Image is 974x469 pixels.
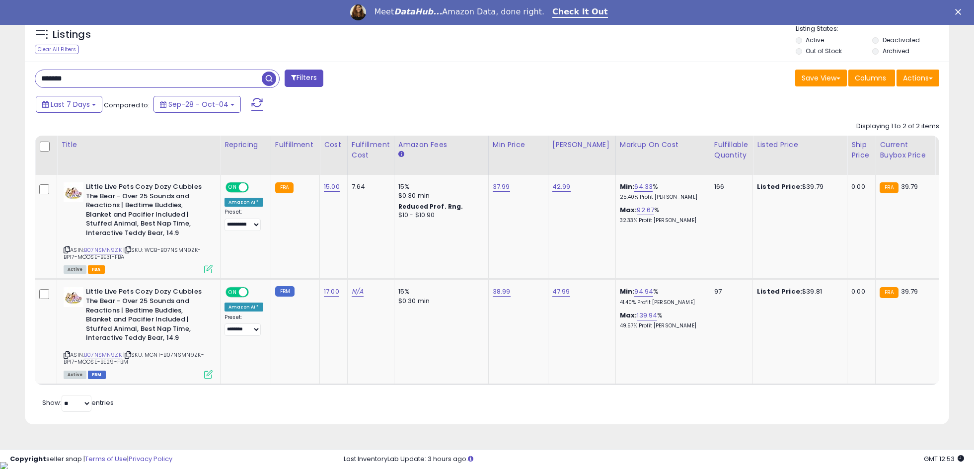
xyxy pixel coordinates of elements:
button: Save View [795,70,847,86]
a: 64.33 [634,182,653,192]
b: Min: [620,287,635,296]
button: Last 7 Days [36,96,102,113]
label: Deactivated [883,36,920,44]
small: FBA [880,182,898,193]
b: Little Live Pets Cozy Dozy Cubbles The Bear - Over 25 Sounds and Reactions | Bedtime Buddies, Bla... [86,287,207,345]
span: ON [226,183,239,192]
div: 15% [398,182,481,191]
a: N/A [352,287,364,297]
div: Amazon AI * [225,303,263,312]
div: 97 [714,287,745,296]
b: Little Live Pets Cozy Dozy Cubbles The Bear - Over 25 Sounds and Reactions | Bedtime Buddies, Bla... [86,182,207,240]
a: 38.99 [493,287,511,297]
b: Listed Price: [757,182,802,191]
a: 37.99 [493,182,510,192]
span: Compared to: [104,100,150,110]
div: 166 [714,182,745,191]
a: 17.00 [324,287,339,297]
span: Columns [855,73,886,83]
div: Amazon Fees [398,140,484,150]
span: All listings currently available for purchase on Amazon [64,371,86,379]
b: Listed Price: [757,287,802,296]
span: OFF [247,183,263,192]
small: FBA [275,182,294,193]
span: Sep-28 - Oct-04 [168,99,228,109]
small: FBA [880,287,898,298]
span: Last 7 Days [51,99,90,109]
a: 47.99 [552,287,570,297]
div: Fulfillment Cost [352,140,390,160]
span: Show: entries [42,398,114,407]
a: 42.99 [552,182,571,192]
p: 41.40% Profit [PERSON_NAME] [620,299,702,306]
small: Amazon Fees. [398,150,404,159]
div: ASIN: [64,287,213,377]
a: B07NSMN9ZK [84,351,122,359]
div: 0.00 [851,182,868,191]
button: Filters [285,70,323,87]
span: OFF [247,288,263,297]
p: 32.33% Profit [PERSON_NAME] [620,217,702,224]
label: Active [806,36,824,44]
p: 49.57% Profit [PERSON_NAME] [620,322,702,329]
a: Check It Out [552,7,608,18]
div: Meet Amazon Data, done right. [374,7,544,17]
img: 51wxx0WlO1L._SL40_.jpg [64,287,83,307]
button: Sep-28 - Oct-04 [153,96,241,113]
div: % [620,182,702,201]
strong: Copyright [10,454,46,464]
b: Reduced Prof. Rng. [398,202,463,211]
a: B07NSMN9ZK [84,246,122,254]
span: FBM [88,371,106,379]
small: FBM [275,286,295,297]
span: | SKU: MGNT-B07NSMN9ZK-BP17-MOOSE-BE29-FBM [64,351,204,366]
span: | SKU: WCB-B07NSMN9ZK-BP17-MOOSE-BE31-FBA [64,246,201,261]
button: Columns [848,70,895,86]
div: Preset: [225,209,263,231]
a: Privacy Policy [129,454,172,464]
span: 39.79 [901,287,918,296]
div: $0.30 min [398,191,481,200]
div: ASIN: [64,182,213,272]
div: Title [61,140,216,150]
div: Cost [324,140,343,150]
span: ON [226,288,239,297]
p: 25.40% Profit [PERSON_NAME] [620,194,702,201]
th: The percentage added to the cost of goods (COGS) that forms the calculator for Min & Max prices. [615,136,710,175]
div: Clear All Filters [35,45,79,54]
div: Fulfillable Quantity [714,140,749,160]
a: 139.94 [637,311,657,320]
div: [PERSON_NAME] [552,140,611,150]
div: 15% [398,287,481,296]
div: Markup on Cost [620,140,706,150]
a: 15.00 [324,182,340,192]
a: Terms of Use [85,454,127,464]
p: Listing States: [796,24,949,34]
h5: Listings [53,28,91,42]
div: Min Price [493,140,544,150]
div: $39.81 [757,287,839,296]
span: 2025-10-13 12:53 GMT [924,454,964,464]
div: 7.64 [352,182,386,191]
div: Current Buybox Price [880,140,931,160]
i: DataHub... [394,7,442,16]
div: Repricing [225,140,267,150]
div: seller snap | | [10,455,172,464]
div: % [620,206,702,224]
b: Max: [620,311,637,320]
a: 92.67 [637,205,654,215]
div: $10 - $10.90 [398,211,481,220]
img: 51wxx0WlO1L._SL40_.jpg [64,182,83,202]
div: Amazon AI * [225,198,263,207]
div: $39.79 [757,182,839,191]
div: 0.00 [851,287,868,296]
img: Profile image for Georgie [350,4,366,20]
div: Listed Price [757,140,843,150]
label: Out of Stock [806,47,842,55]
div: % [620,311,702,329]
button: Actions [897,70,939,86]
span: 39.79 [901,182,918,191]
div: Last InventoryLab Update: 3 hours ago. [344,455,964,464]
b: Min: [620,182,635,191]
span: All listings currently available for purchase on Amazon [64,265,86,274]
